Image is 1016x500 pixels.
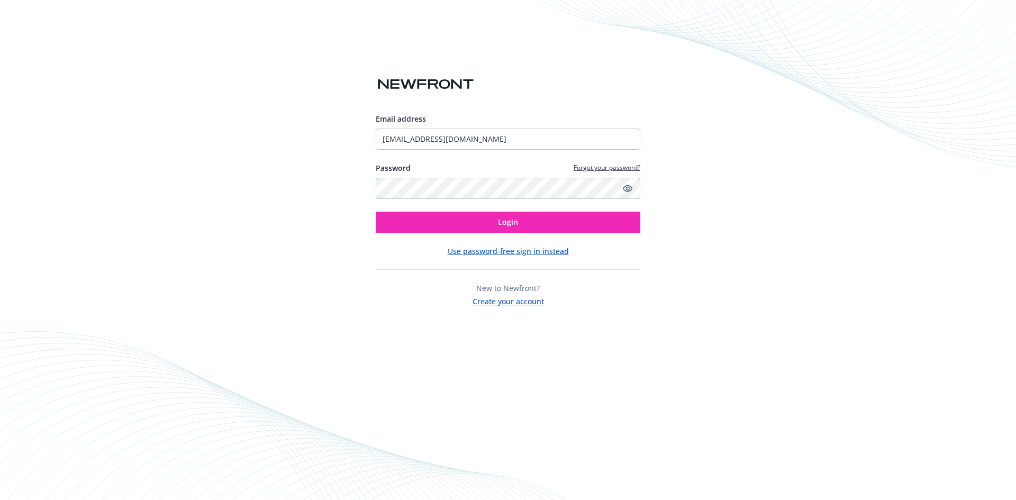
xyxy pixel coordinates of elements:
img: Newfront logo [376,75,476,94]
span: Login [498,217,518,227]
button: Login [376,212,640,233]
label: Password [376,162,411,174]
span: Email address [376,114,426,124]
input: Enter your email [376,129,640,150]
a: Forgot your password? [574,163,640,172]
span: New to Newfront? [476,283,540,293]
button: Create your account [473,294,544,307]
a: Show password [621,182,634,195]
button: Use password-free sign in instead [448,246,569,257]
input: Enter your password [376,178,640,199]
